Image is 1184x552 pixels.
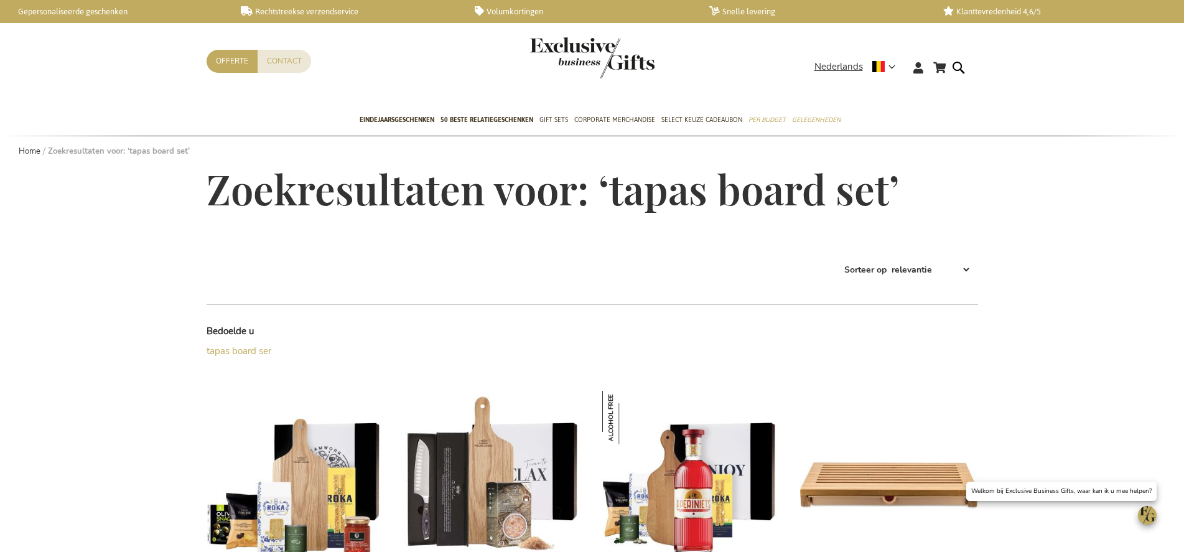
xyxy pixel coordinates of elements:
[814,60,903,74] div: Nederlands
[792,113,841,126] span: Gelegenheden
[844,264,887,276] label: Sorteer op
[661,113,742,126] span: Select Keuze Cadeaubon
[207,50,258,73] a: Offerte
[207,162,899,215] span: Zoekresultaten voor: ‘tapas board set’
[19,146,40,157] a: Home
[207,325,399,338] dt: Bedoelde u
[574,113,655,126] span: Corporate Merchandise
[602,391,656,444] img: Culinaire Tapas Met Aperiniets
[530,37,592,78] a: store logo
[943,6,1158,17] a: Klanttevredenheid 4,6/5
[48,146,190,157] strong: Zoekresultaten voor: ‘tapas board set’
[258,50,311,73] a: Contact
[207,345,271,357] a: tapas board ser
[360,113,434,126] span: Eindejaarsgeschenken
[441,113,533,126] span: 50 beste relatiegeschenken
[748,113,786,126] span: Per Budget
[814,60,863,74] span: Nederlands
[241,6,455,17] a: Rechtstreekse verzendservice
[475,6,689,17] a: Volumkortingen
[6,6,221,17] a: Gepersonaliseerde geschenken
[530,37,655,78] img: Exclusive Business gifts logo
[539,113,568,126] span: Gift Sets
[709,6,924,17] a: Snelle levering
